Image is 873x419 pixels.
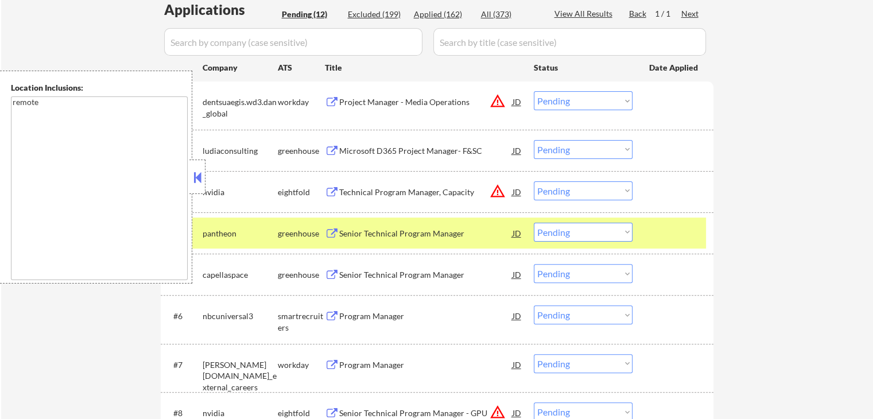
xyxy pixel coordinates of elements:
div: JD [511,354,523,375]
div: workday [278,96,325,108]
input: Search by title (case sensitive) [433,28,706,56]
div: ludiaconsulting [203,145,278,157]
div: Applied (162) [414,9,471,20]
button: warning_amber [490,93,506,109]
div: Applications [164,3,278,17]
div: eightfold [278,187,325,198]
div: Program Manager [339,359,513,371]
div: Status [534,57,633,77]
div: greenhouse [278,269,325,281]
div: [PERSON_NAME][DOMAIN_NAME]_external_careers [203,359,278,393]
div: #7 [173,359,193,371]
div: capellaspace [203,269,278,281]
div: Title [325,62,523,73]
div: JD [511,223,523,243]
div: greenhouse [278,228,325,239]
input: Search by company (case sensitive) [164,28,422,56]
div: Location Inclusions: [11,82,188,94]
button: warning_amber [490,183,506,199]
div: JD [511,181,523,202]
div: eightfold [278,408,325,419]
div: dentsuaegis.wd3.dan_global [203,96,278,119]
div: greenhouse [278,145,325,157]
div: workday [278,359,325,371]
div: Microsoft D365 Project Manager- F&SC [339,145,513,157]
div: JD [511,305,523,326]
div: Senior Technical Program Manager [339,269,513,281]
div: Technical Program Manager, Capacity [339,187,513,198]
div: nvidia [203,187,278,198]
div: Next [681,8,700,20]
div: nvidia [203,408,278,419]
div: smartrecruiters [278,311,325,333]
div: JD [511,91,523,112]
div: nbcuniversal3 [203,311,278,322]
div: Pending (12) [282,9,339,20]
div: pantheon [203,228,278,239]
div: Back [629,8,647,20]
div: Project Manager - Media Operations [339,96,513,108]
div: Excluded (199) [348,9,405,20]
div: JD [511,140,523,161]
div: 1 / 1 [655,8,681,20]
div: All (373) [481,9,538,20]
div: Program Manager [339,311,513,322]
div: #8 [173,408,193,419]
div: ATS [278,62,325,73]
div: Date Applied [649,62,700,73]
div: Senior Technical Program Manager [339,228,513,239]
div: JD [511,264,523,285]
div: Company [203,62,278,73]
div: #6 [173,311,193,322]
div: View All Results [554,8,616,20]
